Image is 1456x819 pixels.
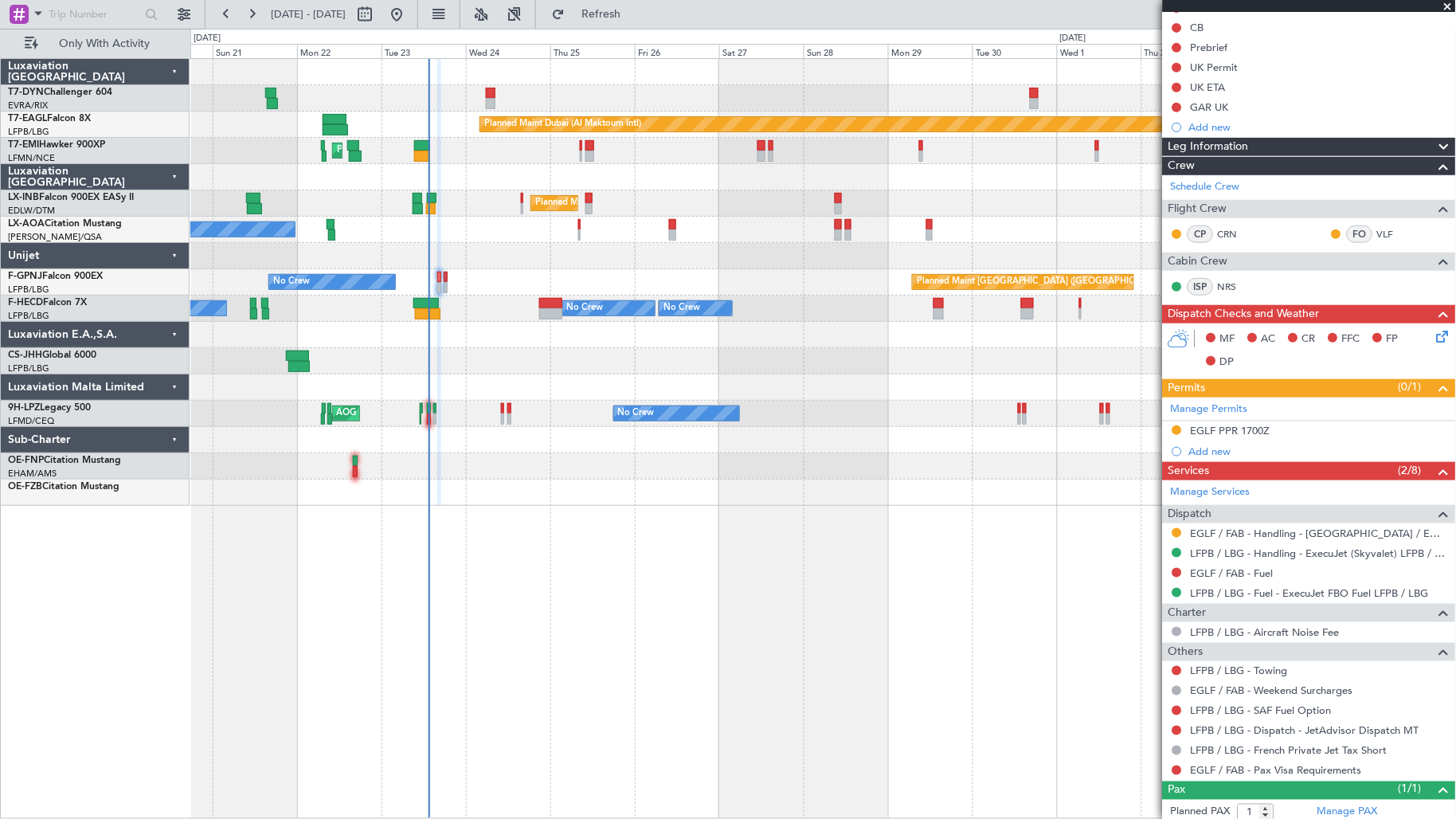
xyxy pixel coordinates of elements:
span: Only With Activity [41,38,168,49]
span: Leg Information [1168,138,1249,156]
a: EGLF / FAB - Handling - [GEOGRAPHIC_DATA] / EGLF / FAB [1191,527,1448,540]
div: Add new [1189,120,1448,134]
div: Sun 21 [213,44,297,58]
a: EGLF / FAB - Pax Visa Requirements [1191,764,1362,778]
span: OE-FZB [8,482,42,492]
a: LFPB/LBG [8,284,49,296]
div: Tue 30 [973,44,1057,58]
div: Planned Maint [GEOGRAPHIC_DATA] [337,139,489,163]
div: Add new [1189,445,1448,458]
span: Dispatch Checks and Weather [1168,305,1320,323]
div: [DATE] [194,32,221,45]
span: Others [1168,643,1204,661]
div: Planned Maint Dubai (Al Maktoum Intl) [484,112,641,136]
div: Tue 23 [382,44,466,58]
span: Crew [1168,157,1196,175]
div: Mon 29 [888,44,973,58]
span: [DATE] - [DATE] [271,7,346,22]
span: DP [1220,355,1235,370]
a: Schedule Crew [1171,179,1240,195]
div: [DATE] [1059,32,1086,45]
div: UK ETA [1191,80,1226,94]
div: Planned Maint [GEOGRAPHIC_DATA] ([GEOGRAPHIC_DATA]) [917,270,1168,294]
a: EVRA/RIX [8,100,48,112]
div: CB [1191,21,1204,34]
div: Mon 22 [297,44,382,58]
div: No Crew [567,296,604,320]
div: Wed 1 [1057,44,1141,58]
input: Trip Number [49,2,140,26]
div: No Crew [663,296,700,320]
a: EHAM/AMS [8,468,57,480]
a: LFPB/LBG [8,126,49,138]
a: LFPB / LBG - SAF Fuel Option [1191,704,1332,718]
div: No Crew [618,402,655,425]
span: MF [1220,331,1235,347]
span: OE-FNP [8,456,44,465]
div: Fri 26 [635,44,719,58]
span: T7-EAGL [8,114,47,123]
a: CRN [1218,227,1254,241]
a: F-HECDFalcon 7X [8,298,87,308]
button: Refresh [544,2,640,27]
div: ISP [1188,278,1214,296]
span: Charter [1168,604,1207,622]
span: CS-JHH [8,351,42,360]
span: CR [1302,331,1316,347]
a: LFMN/NCE [8,152,55,164]
a: EGLF / FAB - Weekend Surcharges [1191,684,1353,698]
a: EDLW/DTM [8,205,55,217]
a: [PERSON_NAME]/QSA [8,231,102,243]
a: NRS [1218,280,1254,294]
a: EGLF / FAB - Fuel [1191,566,1274,580]
span: F-GPNJ [8,272,42,281]
span: F-HECD [8,298,43,308]
span: FP [1387,331,1399,347]
div: No Crew [273,270,310,294]
a: LFMD/CEQ [8,415,54,427]
span: Dispatch [1168,505,1212,523]
a: LFPB/LBG [8,310,49,322]
div: Thu 25 [550,44,635,58]
a: F-GPNJFalcon 900EX [8,272,103,281]
a: T7-DYNChallenger 604 [8,88,112,97]
a: LX-AOACitation Mustang [8,219,122,229]
span: (1/1) [1399,781,1422,797]
span: AC [1262,331,1276,347]
span: Flight Crew [1168,200,1227,218]
div: FO [1347,225,1373,243]
button: Only With Activity [18,31,173,57]
div: UK Permit [1191,61,1239,74]
a: Manage Permits [1171,402,1248,417]
div: EGLF PPR 1700Z [1191,424,1270,437]
a: LFPB/LBG [8,362,49,374]
a: LFPB / LBG - Aircraft Noise Fee [1191,625,1340,639]
span: T7-DYN [8,88,44,97]
div: Thu 2 [1141,44,1226,58]
a: LFPB / LBG - Towing [1191,664,1288,678]
div: Sun 28 [804,44,888,58]
span: LX-AOA [8,219,45,229]
span: FFC [1342,331,1360,347]
span: Permits [1168,379,1206,398]
div: Sat 27 [719,44,804,58]
a: LFPB / LBG - Handling - ExecuJet (Skyvalet) LFPB / LBG [1191,547,1448,560]
a: LFPB / LBG - Dispatch - JetAdvisor Dispatch MT [1191,724,1419,738]
span: Pax [1168,782,1186,800]
span: 9H-LPZ [8,403,40,413]
a: T7-EAGLFalcon 8X [8,114,91,123]
a: 9H-LPZLegacy 500 [8,403,91,413]
a: CS-JHHGlobal 6000 [8,351,96,360]
span: LX-INB [8,193,39,202]
a: VLF [1377,227,1413,241]
a: T7-EMIHawker 900XP [8,140,105,150]
a: LFPB / LBG - French Private Jet Tax Short [1191,744,1388,758]
a: Manage Services [1171,484,1251,500]
span: (0/1) [1399,378,1422,395]
a: OE-FNPCitation Mustang [8,456,121,465]
a: LX-INBFalcon 900EX EASy II [8,193,134,202]
span: Cabin Crew [1168,253,1228,271]
div: AOG Maint Cannes (Mandelieu) [337,402,464,425]
div: Wed 24 [466,44,550,58]
div: Prebrief [1191,41,1228,54]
